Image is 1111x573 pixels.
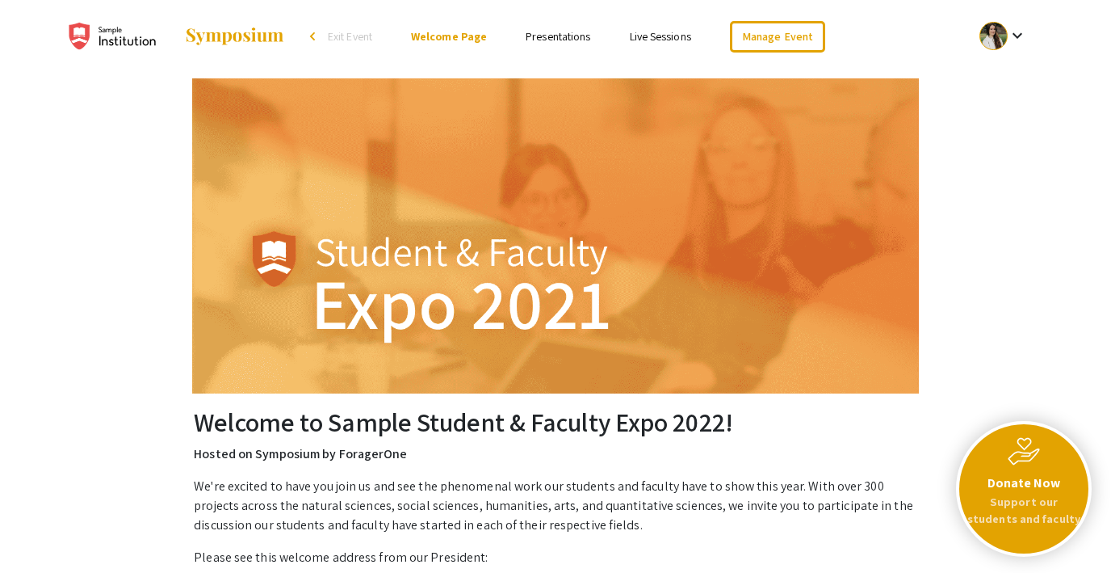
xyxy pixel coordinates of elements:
span: We're excited to have you join us and see the phenomenal work our students and faculty have to sh... [194,478,913,533]
a: Manage Event [730,21,825,53]
a: Welcome Page [411,29,487,44]
p: Hosted on Symposium by ForagerOne [194,444,917,464]
img: Sample Student & Faculty Expo 2022 [67,16,168,57]
h2: Welcome to Sample Student & Faculty Expo 2022! [194,407,917,437]
strong: Donate Now [987,474,1061,493]
img: Symposium by ForagerOne [184,27,285,46]
img: Sample Student & Faculty Expo 2022 [192,78,919,394]
div: arrow_back_ios [310,32,320,41]
button: Expand account dropdown [962,18,1044,54]
mat-icon: Expand account dropdown [1008,26,1027,45]
a: Sample Student & Faculty Expo 2022 [67,16,285,57]
p: Support our students and faculty [966,493,1082,528]
iframe: Chat [12,500,69,561]
p: Please see this welcome address from our President: [194,548,917,567]
a: Live Sessions [630,29,691,44]
span: Exit Event [328,29,372,44]
a: Presentations [526,29,590,44]
img: Care image [1008,437,1040,466]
